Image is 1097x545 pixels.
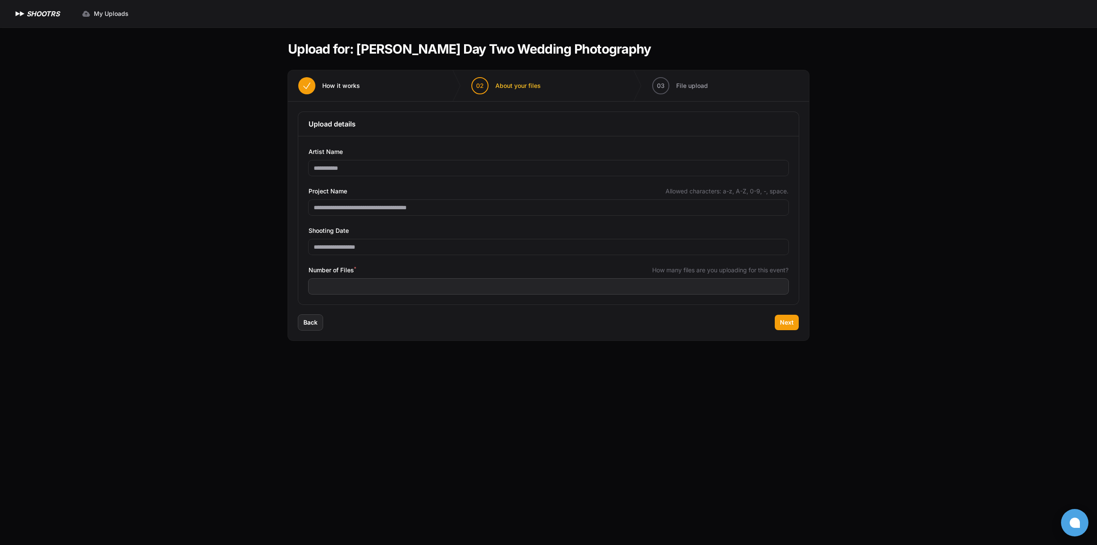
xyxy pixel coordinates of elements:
span: Project Name [309,186,347,196]
button: Open chat window [1061,509,1088,536]
button: 02 About your files [461,70,551,101]
h1: SHOOTRS [27,9,60,19]
span: File upload [676,81,708,90]
button: Back [298,315,323,330]
span: My Uploads [94,9,129,18]
a: My Uploads [77,6,134,21]
button: 03 File upload [642,70,718,101]
span: 02 [476,81,484,90]
button: Next [775,315,799,330]
span: 03 [657,81,665,90]
span: Back [303,318,318,327]
h1: Upload for: [PERSON_NAME] Day Two Wedding Photography [288,41,651,57]
span: Artist Name [309,147,343,157]
span: Allowed characters: a-z, A-Z, 0-9, -, space. [665,187,788,196]
img: SHOOTRS [14,9,27,19]
a: SHOOTRS SHOOTRS [14,9,60,19]
span: Number of Files [309,265,356,275]
span: How it works [322,81,360,90]
span: How many files are you uploading for this event? [652,266,788,274]
button: How it works [288,70,370,101]
h3: Upload details [309,119,788,129]
span: About your files [495,81,541,90]
span: Next [780,318,794,327]
span: Shooting Date [309,226,349,236]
